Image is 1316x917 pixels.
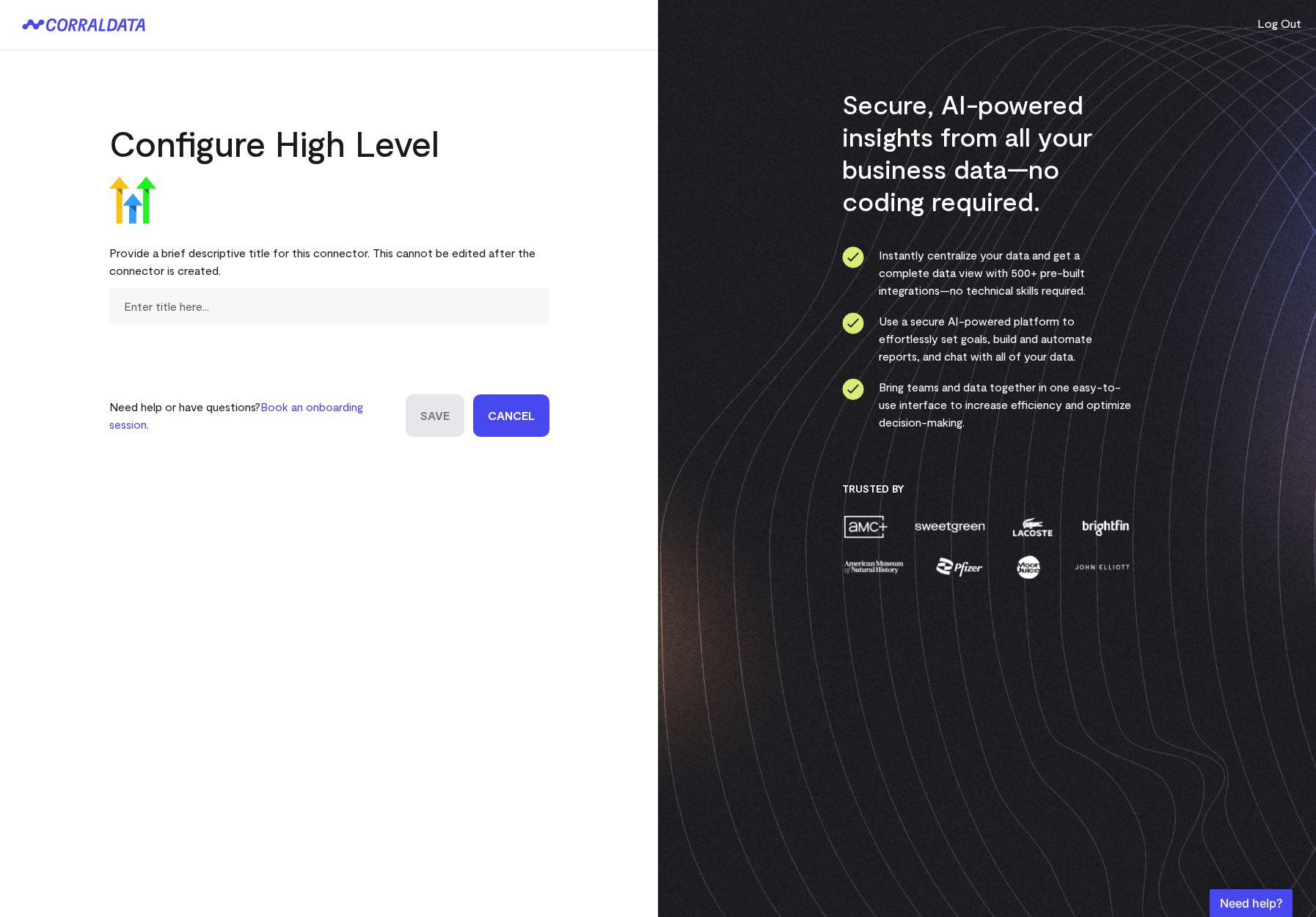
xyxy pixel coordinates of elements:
img: moon-juice-c312e729.png [1014,554,1043,580]
h3: Trusted By [842,482,1132,496]
h2: Configure High Level [109,121,549,165]
img: sweetgreen-1d1fb32c.png [913,514,987,539]
h3: Secure, AI-powered insights from all your business data—no coding required. [842,88,1132,217]
img: pfizer-e137f5fc.png [935,554,985,580]
img: ico-check-circle-4b19435c.svg [842,246,864,268]
img: amnh-5afada46.png [842,554,905,580]
input: Save [406,394,464,437]
img: ico-check-circle-4b19435c.svg [842,312,864,334]
img: brightfin-a251e171.png [1079,514,1132,539]
img: amc-0b11a8f1.png [842,514,889,539]
img: ico-check-circle-4b19435c.svg [842,378,864,400]
img: john-elliott-25751c40.png [1072,554,1132,580]
input: Enter title here... [109,288,549,324]
img: high_level-e4ec96d1.png [109,177,156,224]
a: Cancel [473,394,549,437]
img: lacoste-7a6b0538.png [1011,514,1054,539]
div: Provide a brief descriptive title for this connector. This cannot be edited after the connector i... [109,235,549,288]
button: Log Out [1257,15,1301,32]
li: Use a secure AI-powered platform to effortlessly set goals, build and automate reports, and chat ... [842,312,1132,365]
p: Need help or have questions? [109,398,397,433]
li: Instantly centralize your data and get a complete data view with 500+ pre-built integrations—no t... [842,246,1132,299]
li: Bring teams and data together in one easy-to-use interface to increase efficiency and optimize de... [842,378,1132,431]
